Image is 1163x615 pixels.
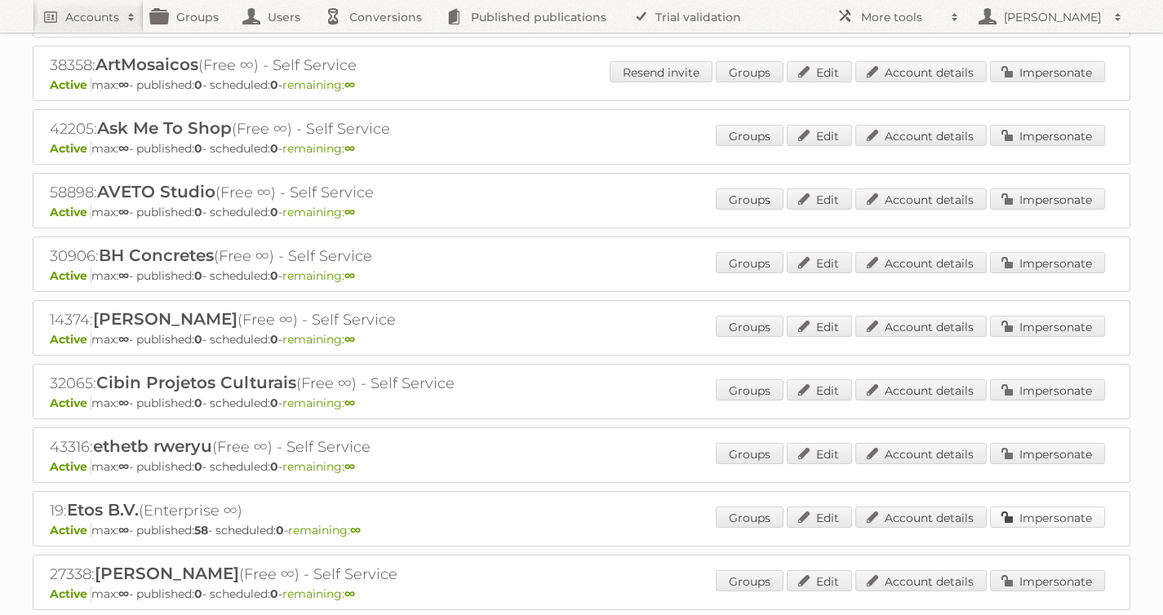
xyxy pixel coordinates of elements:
h2: [PERSON_NAME] [1000,9,1106,25]
a: Account details [855,507,987,528]
h2: 14374: (Free ∞) - Self Service [50,309,621,330]
a: Account details [855,379,987,400]
h2: 19: (Enterprise ∞) [50,500,621,521]
a: Groups [716,507,783,528]
h2: 27338: (Free ∞) - Self Service [50,564,621,585]
a: Impersonate [990,125,1105,146]
a: Account details [855,443,987,464]
strong: ∞ [118,396,129,410]
strong: ∞ [118,205,129,219]
a: Edit [787,188,852,210]
span: ArtMosaicos [95,55,198,74]
span: Active [50,77,91,92]
strong: ∞ [344,268,355,283]
span: Active [50,268,91,283]
a: Account details [855,570,987,591]
a: Impersonate [990,570,1105,591]
a: Edit [787,570,852,591]
strong: 0 [194,141,202,156]
strong: ∞ [344,332,355,347]
a: Account details [855,61,987,82]
strong: ∞ [344,205,355,219]
strong: 0 [270,396,278,410]
strong: ∞ [350,523,361,538]
strong: 58 [194,523,208,538]
span: remaining: [282,459,355,474]
span: remaining: [282,332,355,347]
p: max: - published: - scheduled: - [50,459,1113,474]
a: Account details [855,125,987,146]
span: Ask Me To Shop [97,118,232,138]
strong: ∞ [344,396,355,410]
a: Edit [787,125,852,146]
a: Impersonate [990,252,1105,273]
a: Edit [787,443,852,464]
a: Impersonate [990,379,1105,400]
p: max: - published: - scheduled: - [50,332,1113,347]
a: Edit [787,61,852,82]
h2: 30906: (Free ∞) - Self Service [50,246,621,267]
span: Active [50,396,91,410]
strong: 0 [194,205,202,219]
span: Active [50,205,91,219]
strong: 0 [270,586,278,601]
strong: 0 [194,459,202,474]
p: max: - published: - scheduled: - [50,586,1113,601]
a: Groups [716,125,783,146]
span: remaining: [282,268,355,283]
a: Groups [716,252,783,273]
a: Account details [855,188,987,210]
a: Groups [716,570,783,591]
strong: 0 [270,77,278,92]
a: Groups [716,61,783,82]
span: Active [50,459,91,474]
strong: ∞ [118,77,129,92]
a: Groups [716,316,783,337]
a: Edit [787,252,852,273]
span: remaining: [288,523,361,538]
strong: 0 [194,332,202,347]
a: Resend invite [610,61,712,82]
strong: ∞ [118,523,129,538]
span: remaining: [282,77,355,92]
a: Groups [716,188,783,210]
p: max: - published: - scheduled: - [50,396,1113,410]
p: max: - published: - scheduled: - [50,141,1113,156]
span: Cibin Projetos Culturais [96,373,296,392]
p: max: - published: - scheduled: - [50,523,1113,538]
span: ethetb rweryu [93,436,212,456]
strong: ∞ [118,332,129,347]
a: Account details [855,252,987,273]
strong: ∞ [118,141,129,156]
a: Impersonate [990,188,1105,210]
a: Impersonate [990,316,1105,337]
a: Impersonate [990,507,1105,528]
h2: 43316: (Free ∞) - Self Service [50,436,621,458]
h2: More tools [861,9,943,25]
strong: 0 [194,586,202,601]
span: Active [50,332,91,347]
a: Edit [787,379,852,400]
strong: 0 [270,332,278,347]
h2: 42205: (Free ∞) - Self Service [50,118,621,139]
span: Active [50,523,91,538]
h2: Accounts [65,9,119,25]
strong: ∞ [344,141,355,156]
a: Edit [787,316,852,337]
strong: ∞ [118,268,129,283]
strong: 0 [270,141,278,156]
span: [PERSON_NAME] [93,309,237,329]
span: remaining: [282,205,355,219]
span: remaining: [282,141,355,156]
p: max: - published: - scheduled: - [50,205,1113,219]
strong: 0 [194,77,202,92]
strong: 0 [194,396,202,410]
strong: 0 [194,268,202,283]
a: Groups [716,379,783,400]
strong: 0 [276,523,284,538]
strong: ∞ [344,459,355,474]
h2: 58898: (Free ∞) - Self Service [50,182,621,203]
span: Etos B.V. [67,500,139,520]
strong: 0 [270,459,278,474]
span: remaining: [282,586,355,601]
